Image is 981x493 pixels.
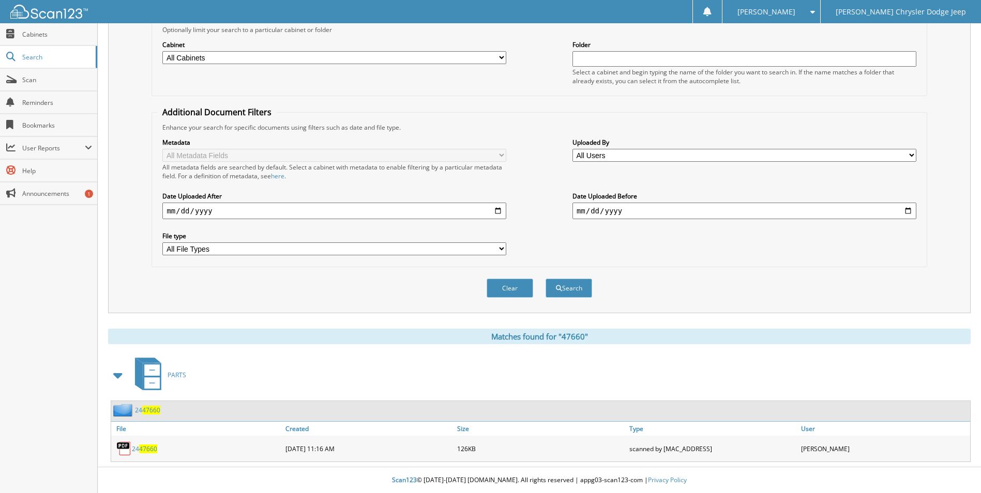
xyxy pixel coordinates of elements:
a: here [271,172,284,180]
span: PARTS [168,371,186,379]
span: Cabinets [22,30,92,39]
label: Metadata [162,138,506,147]
span: Scan [22,75,92,84]
span: 47660 [142,406,160,414]
span: Reminders [22,98,92,107]
a: Privacy Policy [648,475,687,484]
span: Help [22,166,92,175]
div: [DATE] 11:16 AM [283,438,455,459]
a: 2447660 [132,444,157,453]
div: 1 [85,190,93,198]
label: Cabinet [162,40,506,49]
div: © [DATE]-[DATE] [DOMAIN_NAME]. All rights reserved | appg03-scan123-com | [98,468,981,493]
a: File [111,422,283,436]
span: Bookmarks [22,121,92,130]
input: end [572,203,916,219]
div: Select a cabinet and begin typing the name of the folder you want to search in. If the name match... [572,68,916,85]
span: Scan123 [392,475,417,484]
div: scanned by [MAC_ADDRESS] [627,438,798,459]
div: 126KB [455,438,626,459]
a: Type [627,422,798,436]
div: Optionally limit your search to a particular cabinet or folder [157,25,921,34]
legend: Additional Document Filters [157,106,277,118]
span: 47660 [139,444,157,453]
a: PARTS [129,355,186,395]
label: Folder [572,40,916,49]
label: Date Uploaded After [162,192,506,201]
label: Uploaded By [572,138,916,147]
span: Search [22,53,90,61]
input: start [162,203,506,219]
img: folder2.png [113,404,135,417]
a: Created [283,422,455,436]
div: Matches found for "47660" [108,329,971,344]
img: PDF.png [116,441,132,456]
iframe: Chat Widget [929,443,981,493]
label: Date Uploaded Before [572,192,916,201]
div: All metadata fields are searched by default. Select a cabinet with metadata to enable filtering b... [162,163,506,180]
span: User Reports [22,144,85,152]
button: Clear [487,279,533,298]
a: 2447660 [135,406,160,414]
button: Search [546,279,592,298]
div: Enhance your search for specific documents using filters such as date and file type. [157,123,921,132]
label: File type [162,232,506,240]
a: User [798,422,970,436]
a: Size [455,422,626,436]
span: [PERSON_NAME] [737,9,795,15]
div: [PERSON_NAME] [798,438,970,459]
img: scan123-logo-white.svg [10,5,88,19]
span: [PERSON_NAME] Chrysler Dodge Jeep [836,9,966,15]
span: Announcements [22,189,92,198]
